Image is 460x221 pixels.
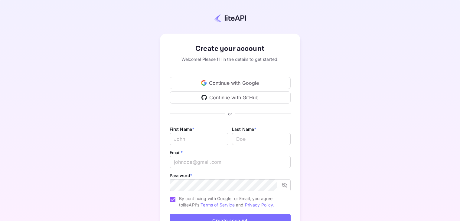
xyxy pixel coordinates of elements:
[179,195,286,208] span: By continuing with Google, or Email, you agree to liteAPI's and
[170,77,291,89] div: Continue with Google
[214,14,246,22] img: liteapi
[201,202,234,207] a: Terms of Service
[170,173,192,178] label: Password
[245,202,274,207] a: Privacy Policy.
[170,156,291,168] input: johndoe@gmail.com
[232,127,256,132] label: Last Name
[170,127,194,132] label: First Name
[170,56,291,62] div: Welcome! Please fill in the details to get started.
[170,91,291,104] div: Continue with GitHub
[232,133,291,145] input: Doe
[170,133,228,145] input: John
[170,43,291,54] div: Create your account
[279,180,290,191] button: toggle password visibility
[170,150,183,155] label: Email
